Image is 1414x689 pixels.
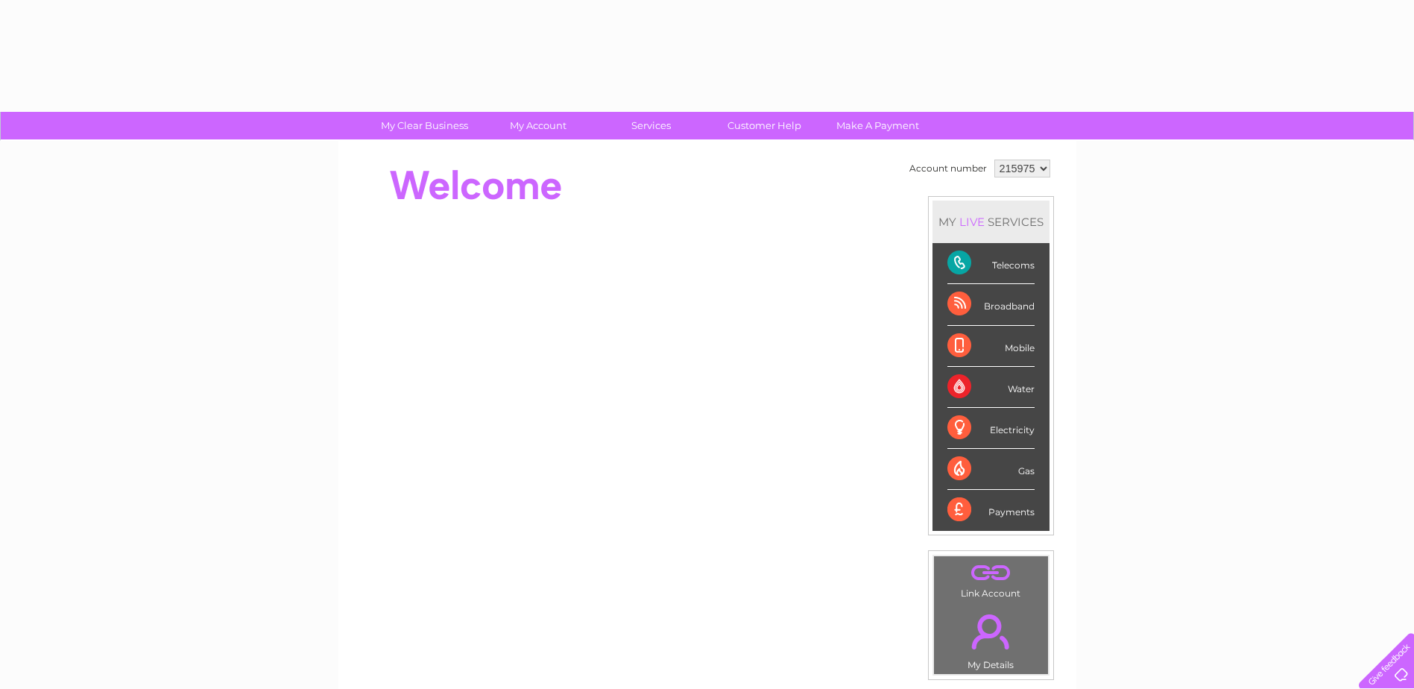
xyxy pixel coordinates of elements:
[947,367,1035,408] div: Water
[476,112,599,139] a: My Account
[947,284,1035,325] div: Broadband
[947,490,1035,530] div: Payments
[947,326,1035,367] div: Mobile
[938,560,1044,586] a: .
[932,201,1050,243] div: MY SERVICES
[947,449,1035,490] div: Gas
[933,556,1049,603] td: Link Account
[703,112,826,139] a: Customer Help
[933,602,1049,675] td: My Details
[956,215,988,229] div: LIVE
[947,243,1035,284] div: Telecoms
[590,112,713,139] a: Services
[363,112,486,139] a: My Clear Business
[816,112,939,139] a: Make A Payment
[906,156,991,181] td: Account number
[947,408,1035,449] div: Electricity
[938,605,1044,658] a: .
